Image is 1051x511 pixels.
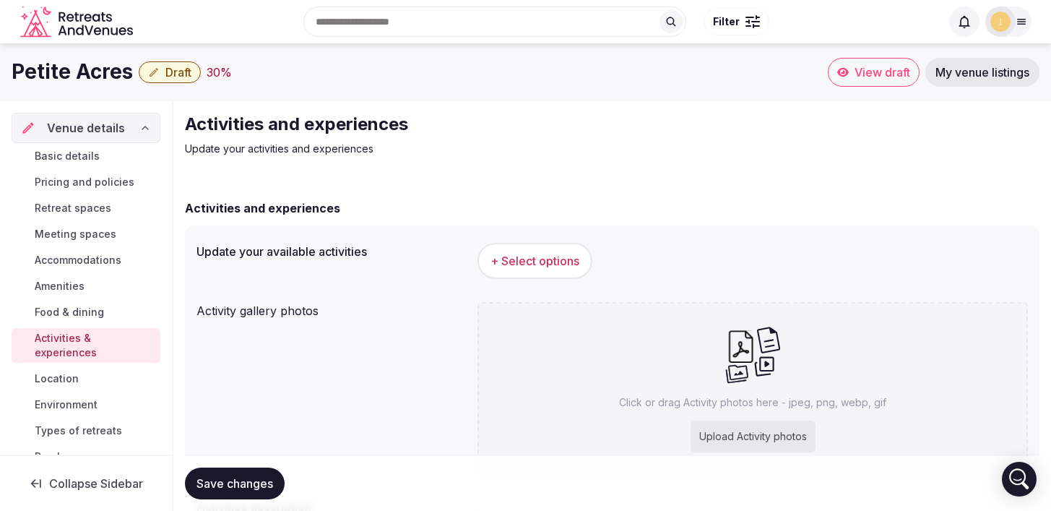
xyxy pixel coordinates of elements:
[185,468,285,499] button: Save changes
[185,142,670,156] p: Update your activities and experiences
[196,246,466,257] label: Update your available activities
[12,447,160,467] a: Brochures
[35,227,116,241] span: Meeting spaces
[935,65,1029,80] span: My venue listings
[35,175,134,189] span: Pricing and policies
[35,398,98,412] span: Environment
[12,198,160,218] a: Retreat spaces
[35,450,86,464] span: Brochures
[490,253,579,269] span: + Select options
[691,421,816,452] div: Upload Activity photos
[49,476,143,491] span: Collapse Sidebar
[12,250,160,270] a: Accommodations
[196,476,273,491] span: Save changes
[12,276,160,296] a: Amenities
[47,119,125,137] span: Venue details
[165,65,191,80] span: Draft
[35,253,121,267] span: Accommodations
[35,424,122,438] span: Types of retreats
[35,331,155,360] span: Activities & experiences
[12,58,133,86] h1: Petite Acres
[12,395,160,415] a: Environment
[704,8,769,35] button: Filter
[12,146,160,166] a: Basic details
[185,199,340,217] h2: Activities and experiences
[1002,462,1037,497] div: Open Intercom Messenger
[185,113,670,136] h2: Activities and experiences
[20,6,136,38] a: Visit the homepage
[12,302,160,322] a: Food & dining
[619,395,886,410] p: Click or drag Activity photos here - jpeg, png, webp, gif
[35,372,79,386] span: Location
[12,224,160,244] a: Meeting spaces
[207,64,232,81] div: 30 %
[990,12,1011,32] img: justin
[35,279,85,293] span: Amenities
[12,421,160,441] a: Types of retreats
[477,243,592,279] button: + Select options
[196,296,466,319] div: Activity gallery photos
[12,369,160,389] a: Location
[12,468,160,499] button: Collapse Sidebar
[12,172,160,192] a: Pricing and policies
[925,58,1039,87] a: My venue listings
[855,65,910,80] span: View draft
[12,328,160,363] a: Activities & experiences
[139,61,201,83] button: Draft
[828,58,920,87] a: View draft
[35,149,100,163] span: Basic details
[20,6,136,38] svg: Retreats and Venues company logo
[35,201,111,215] span: Retreat spaces
[713,14,740,29] span: Filter
[207,64,232,81] button: 30%
[35,305,104,319] span: Food & dining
